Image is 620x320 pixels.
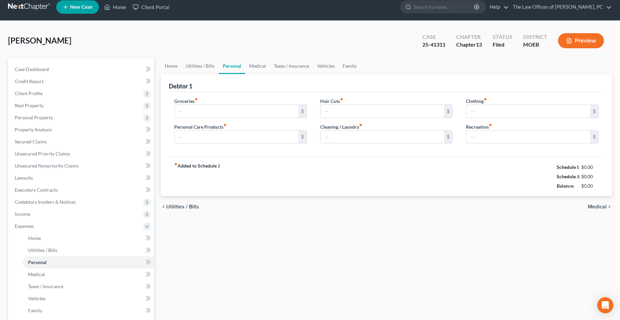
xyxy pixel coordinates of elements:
[15,139,47,144] span: Secured Claims
[298,131,306,143] div: $
[23,280,154,293] a: Taxes / Insurance
[493,41,512,49] div: Filed
[174,163,178,166] i: fiber_manual_record
[219,58,245,74] a: Personal
[607,204,612,209] i: chevron_right
[9,75,154,87] a: Credit Report
[9,63,154,75] a: Case Dashboard
[174,98,198,105] label: Groceries
[557,164,579,170] strong: Schedule I:
[161,58,182,74] a: Home
[182,58,219,74] a: Utilities / Bills
[161,204,199,209] button: chevron_left Utilities / Bills
[161,204,166,209] i: chevron_left
[313,58,339,74] a: Vehicles
[245,58,270,74] a: Medical
[9,172,154,184] a: Lawsuits
[175,131,298,143] input: --
[557,174,580,179] strong: Schedule J:
[489,123,492,127] i: fiber_manual_record
[597,297,613,313] div: Open Intercom Messenger
[15,163,79,169] span: Unsecured Nonpriority Claims
[28,283,63,289] span: Taxes / Insurance
[444,105,452,118] div: $
[339,58,361,74] a: Family
[15,187,58,193] span: Executory Contracts
[320,98,343,105] label: Hair Cuts
[28,296,46,301] span: Vehicles
[486,1,509,13] a: Help
[509,1,612,13] a: The Law Offices of [PERSON_NAME], PC
[15,103,44,108] span: Real Property
[15,66,49,72] span: Case Dashboard
[15,78,44,84] span: Credit Report
[28,271,45,277] span: Medical
[414,1,475,13] input: Search by name...
[9,136,154,148] a: Secured Claims
[15,115,53,120] span: Personal Property
[476,41,482,48] span: 13
[175,105,298,118] input: --
[466,105,590,118] input: --
[28,259,47,265] span: Personal
[28,308,42,313] span: Family
[588,204,607,209] span: Medical
[28,235,41,241] span: Home
[23,268,154,280] a: Medical
[23,244,154,256] a: Utilities / Bills
[15,127,52,132] span: Property Analysis
[23,232,154,244] a: Home
[15,90,43,96] span: Client Profile
[444,131,452,143] div: $
[174,163,220,191] strong: Added to Schedule J
[169,82,192,90] div: Debtor 1
[422,33,445,41] div: Case
[9,148,154,160] a: Unsecured Priority Claims
[15,175,33,181] span: Lawsuits
[9,124,154,136] a: Property Analysis
[588,204,612,209] button: Medical chevron_right
[321,105,444,118] input: --
[456,33,482,41] div: Chapter
[270,58,313,74] a: Taxes / Insurance
[15,151,70,156] span: Unsecured Priority Claims
[422,41,445,49] div: 25-41311
[8,36,71,45] span: [PERSON_NAME]
[129,1,173,13] a: Client Portal
[9,160,154,172] a: Unsecured Nonpriority Claims
[9,184,154,196] a: Executory Contracts
[581,173,599,180] div: $0.00
[484,98,487,101] i: fiber_manual_record
[23,305,154,317] a: Family
[320,123,362,130] label: Cleaning / Laundry
[466,131,590,143] input: --
[493,33,512,41] div: Status
[557,183,574,189] strong: Balance:
[15,223,34,229] span: Expenses
[359,123,362,127] i: fiber_manual_record
[523,41,547,49] div: MOEB
[456,41,482,49] div: Chapter
[590,105,598,118] div: $
[195,98,198,101] i: fiber_manual_record
[466,98,487,105] label: Clothing
[581,164,599,171] div: $0.00
[15,199,76,205] span: Codebtors Insiders & Notices
[23,293,154,305] a: Vehicles
[174,123,227,130] label: Personal Care Products
[70,5,92,10] span: New Case
[523,33,547,41] div: District
[101,1,129,13] a: Home
[15,211,30,217] span: Income
[223,123,227,127] i: fiber_manual_record
[23,256,154,268] a: Personal
[466,123,492,130] label: Recreation
[298,105,306,118] div: $
[321,131,444,143] input: --
[558,33,604,48] button: Preview
[166,204,199,209] span: Utilities / Bills
[340,98,343,101] i: fiber_manual_record
[590,131,598,143] div: $
[28,247,57,253] span: Utilities / Bills
[581,183,599,189] div: $0.00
